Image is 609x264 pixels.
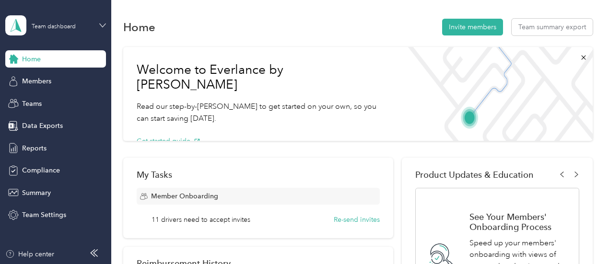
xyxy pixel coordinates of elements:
button: Help center [5,249,54,259]
h1: Welcome to Everlance by [PERSON_NAME] [137,62,387,92]
span: Member Onboarding [151,191,218,201]
span: Compliance [22,165,60,175]
span: Team Settings [22,210,66,220]
span: Teams [22,99,42,109]
h1: See Your Members' Onboarding Process [469,212,569,232]
h1: Home [123,22,155,32]
span: Data Exports [22,121,63,131]
div: My Tasks [137,170,380,180]
span: Reports [22,143,47,153]
button: Team summary export [512,19,593,35]
button: Invite members [442,19,503,35]
span: Product Updates & Education [415,170,534,180]
button: Get started guide [137,136,200,146]
span: Summary [22,188,51,198]
span: Home [22,54,41,64]
iframe: Everlance-gr Chat Button Frame [555,210,609,264]
span: 11 drivers need to accept invites [152,215,250,225]
button: Re-send invites [334,215,380,225]
div: Team dashboard [32,24,76,30]
span: Members [22,76,51,86]
p: Read our step-by-[PERSON_NAME] to get started on your own, so you can start saving [DATE]. [137,101,387,124]
img: Welcome to everlance [400,47,592,141]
